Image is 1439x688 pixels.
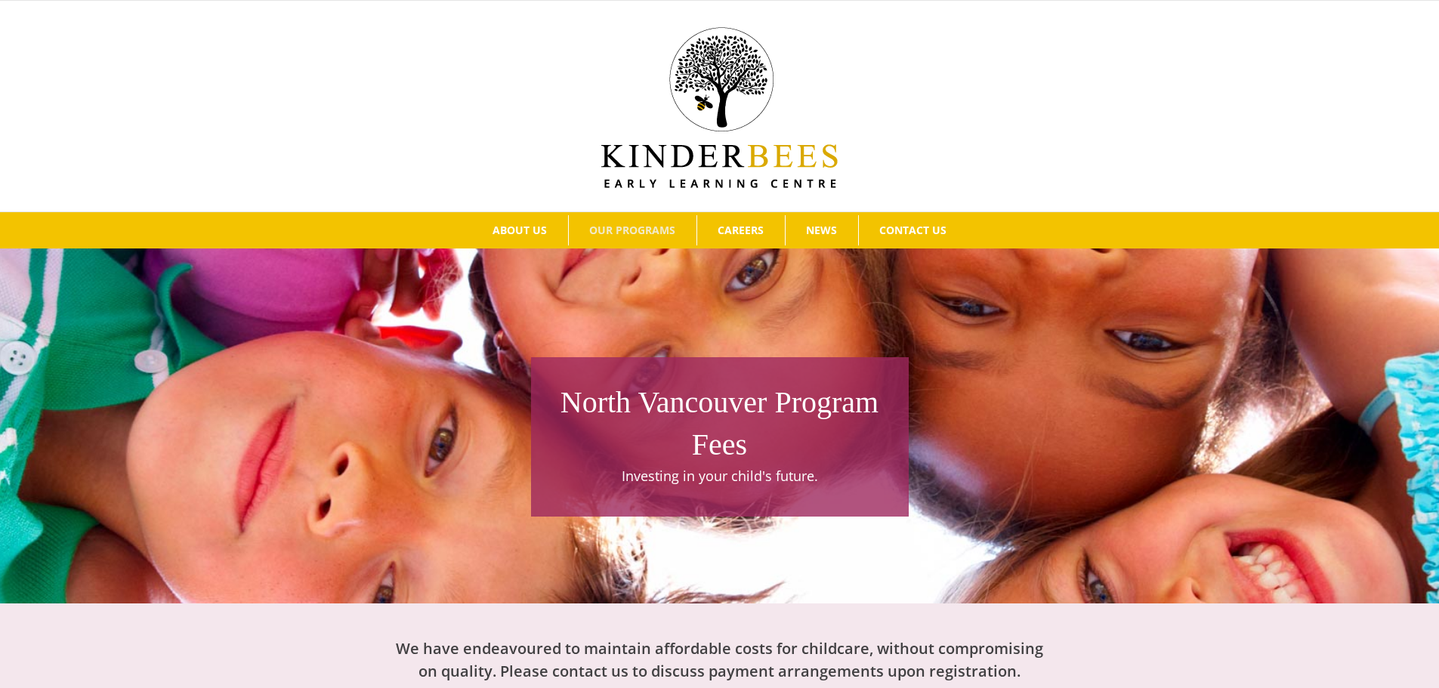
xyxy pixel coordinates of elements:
span: CAREERS [718,225,764,236]
p: Investing in your child's future. [539,466,901,486]
span: ABOUT US [493,225,547,236]
a: CONTACT US [859,215,968,245]
h1: North Vancouver Program Fees [539,381,901,466]
a: NEWS [786,215,858,245]
span: CONTACT US [879,225,946,236]
a: ABOUT US [472,215,568,245]
h2: We have endeavoured to maintain affordable costs for childcare, without compromising on quality. ... [388,637,1052,683]
img: Kinder Bees Logo [601,27,838,188]
span: NEWS [806,225,837,236]
nav: Main Menu [23,212,1416,248]
a: OUR PROGRAMS [569,215,696,245]
a: CAREERS [697,215,785,245]
span: OUR PROGRAMS [589,225,675,236]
